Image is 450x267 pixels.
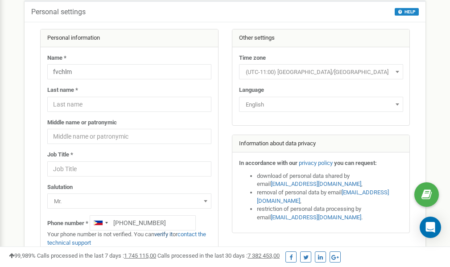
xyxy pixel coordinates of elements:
[47,193,211,209] span: Mr.
[47,64,211,79] input: Name
[47,119,117,127] label: Middle name or patronymic
[257,189,403,205] li: removal of personal data by email ,
[47,129,211,144] input: Middle name or patronymic
[420,217,441,238] div: Open Intercom Messenger
[242,99,400,111] span: English
[239,97,403,112] span: English
[257,205,403,222] li: restriction of personal data processing by email .
[232,29,410,47] div: Other settings
[395,8,419,16] button: HELP
[50,195,208,208] span: Mr.
[47,230,211,247] p: Your phone number is not verified. You can or
[239,54,266,62] label: Time zone
[257,189,389,204] a: [EMAIL_ADDRESS][DOMAIN_NAME]
[31,8,86,16] h5: Personal settings
[37,252,156,259] span: Calls processed in the last 7 days :
[90,215,196,230] input: +1-800-555-55-55
[154,231,173,238] a: verify it
[47,183,73,192] label: Salutation
[334,160,377,166] strong: you can request:
[41,29,218,47] div: Personal information
[239,64,403,79] span: (UTC-11:00) Pacific/Midway
[47,219,88,228] label: Phone number *
[232,135,410,153] div: Information about data privacy
[47,231,206,246] a: contact the technical support
[9,252,36,259] span: 99,989%
[47,86,78,94] label: Last name *
[47,161,211,177] input: Job Title
[239,160,297,166] strong: In accordance with our
[299,160,333,166] a: privacy policy
[242,66,400,78] span: (UTC-11:00) Pacific/Midway
[47,54,66,62] label: Name *
[47,151,73,159] label: Job Title *
[248,252,280,259] u: 7 382 453,00
[124,252,156,259] u: 1 745 115,00
[239,86,264,94] label: Language
[257,172,403,189] li: download of personal data shared by email ,
[271,181,361,187] a: [EMAIL_ADDRESS][DOMAIN_NAME]
[47,97,211,112] input: Last name
[271,214,361,221] a: [EMAIL_ADDRESS][DOMAIN_NAME]
[90,216,111,230] div: Telephone country code
[157,252,280,259] span: Calls processed in the last 30 days :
